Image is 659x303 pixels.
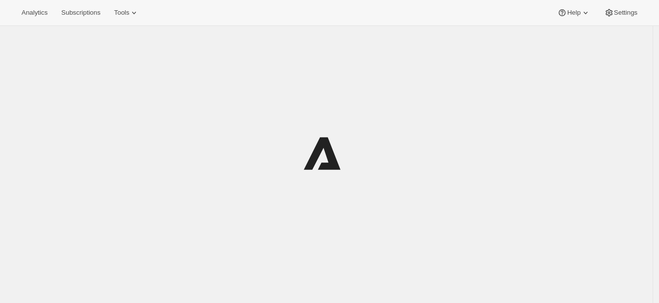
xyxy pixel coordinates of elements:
[598,6,643,20] button: Settings
[108,6,145,20] button: Tools
[567,9,580,17] span: Help
[16,6,53,20] button: Analytics
[22,9,47,17] span: Analytics
[55,6,106,20] button: Subscriptions
[114,9,129,17] span: Tools
[61,9,100,17] span: Subscriptions
[551,6,596,20] button: Help
[614,9,637,17] span: Settings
